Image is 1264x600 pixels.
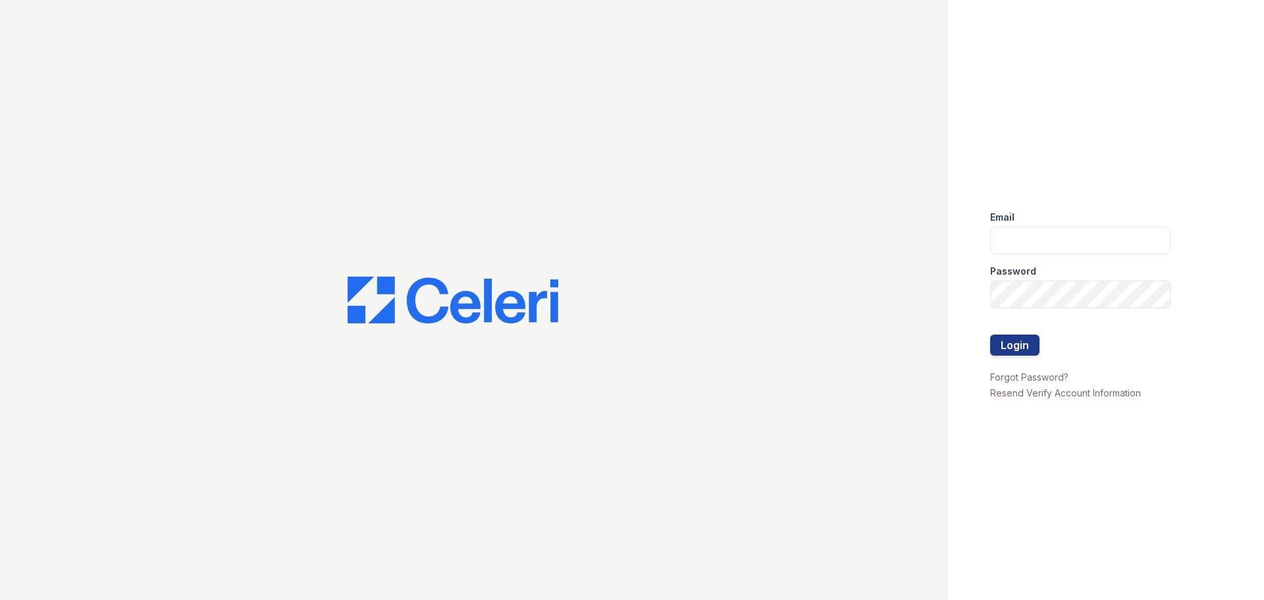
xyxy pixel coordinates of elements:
[990,371,1068,383] a: Forgot Password?
[348,277,558,324] img: CE_Logo_Blue-a8612792a0a2168367f1c8372b55b34899dd931a85d93a1a3d3e32e68fde9ad4.png
[990,335,1040,356] button: Login
[990,387,1141,398] a: Resend Verify Account Information
[990,265,1036,278] label: Password
[990,211,1014,224] label: Email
